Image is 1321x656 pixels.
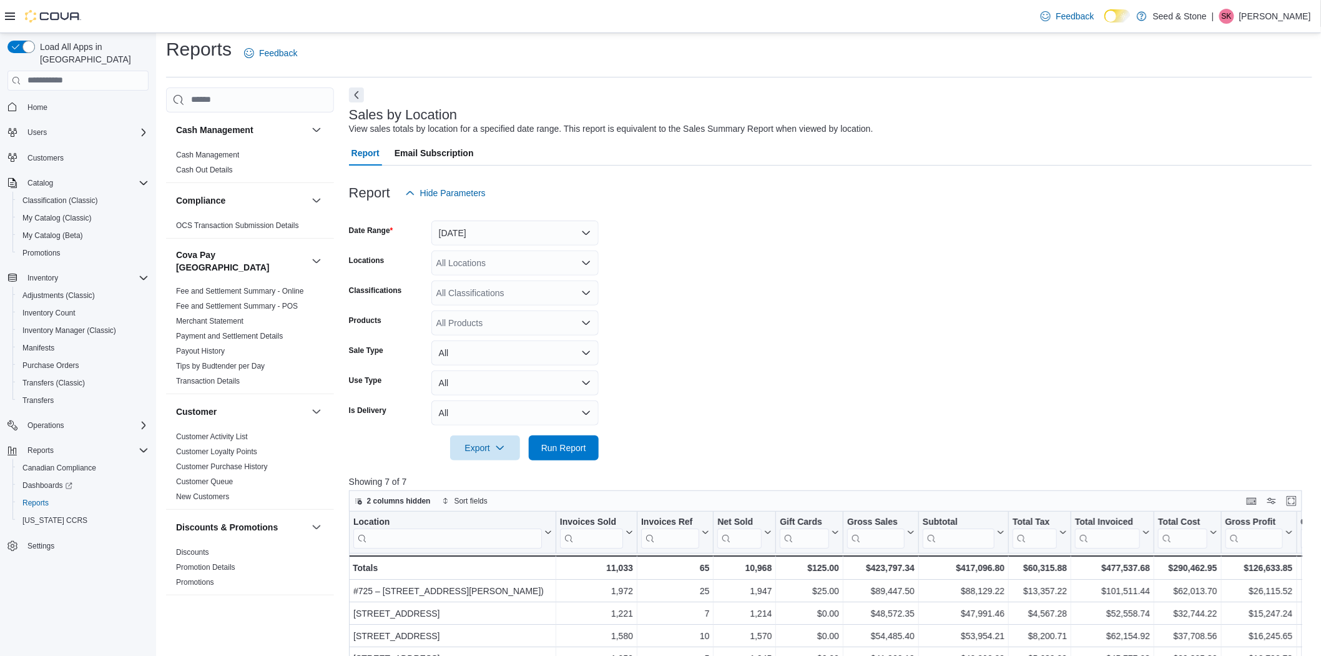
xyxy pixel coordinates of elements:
[17,340,149,355] span: Manifests
[847,629,915,644] div: $54,485.40
[353,629,552,644] div: [STREET_ADDRESS]
[176,563,235,572] a: Promotion Details
[367,496,431,506] span: 2 columns hidden
[560,584,633,599] div: 1,972
[239,41,302,66] a: Feedback
[22,213,92,223] span: My Catalog (Classic)
[22,271,149,286] span: Inventory
[166,429,334,509] div: Customer
[1284,494,1299,509] button: Enter fullscreen
[17,375,90,390] a: Transfers (Classic)
[176,462,268,471] a: Customer Purchase History
[1158,516,1207,528] div: Total Cost
[1158,516,1207,548] div: Total Cost
[353,516,542,548] div: Location
[12,192,154,209] button: Classification (Classic)
[1013,584,1067,599] div: $13,357.22
[12,339,154,357] button: Manifests
[27,153,64,163] span: Customers
[17,323,149,338] span: Inventory Manager (Classic)
[349,405,386,415] label: Is Delivery
[847,516,905,548] div: Gross Sales
[458,435,513,460] span: Export
[780,560,839,575] div: $125.00
[166,218,334,238] div: Compliance
[923,584,1004,599] div: $88,129.22
[2,442,154,459] button: Reports
[22,515,87,525] span: [US_STATE] CCRS
[560,606,633,621] div: 1,221
[349,345,383,355] label: Sale Type
[176,301,298,311] span: Fee and Settlement Summary - POS
[780,629,839,644] div: $0.00
[176,124,253,136] h3: Cash Management
[17,340,59,355] a: Manifests
[17,393,59,408] a: Transfers
[27,541,54,551] span: Settings
[349,186,390,201] h3: Report
[1158,584,1217,599] div: $62,013.70
[176,317,243,326] a: Merchant Statement
[12,494,154,512] button: Reports
[1104,9,1131,22] input: Dark Mode
[27,445,54,455] span: Reports
[176,302,298,311] a: Fee and Settlement Summary - POS
[176,432,248,441] a: Customer Activity List
[22,271,63,286] button: Inventory
[431,221,599,246] button: [DATE]
[176,405,307,418] button: Customer
[22,248,61,258] span: Promotions
[1222,9,1232,24] span: SK
[641,516,699,528] div: Invoices Ref
[176,249,307,274] button: Cova Pay [GEOGRAPHIC_DATA]
[17,393,149,408] span: Transfers
[22,480,72,490] span: Dashboards
[1013,629,1067,644] div: $8,200.71
[22,176,149,191] span: Catalog
[641,516,699,548] div: Invoices Ref
[581,318,591,328] button: Open list of options
[1036,4,1099,29] a: Feedback
[641,606,709,621] div: 7
[923,516,1004,548] button: Subtotal
[1158,606,1217,621] div: $32,744.22
[22,360,79,370] span: Purchase Orders
[176,124,307,136] button: Cash Management
[17,375,149,390] span: Transfers (Classic)
[1219,9,1234,24] div: Sriram Kumar
[641,629,709,644] div: 10
[12,244,154,262] button: Promotions
[1075,516,1140,548] div: Total Invoiced
[309,122,324,137] button: Cash Management
[847,516,905,528] div: Gross Sales
[12,477,154,494] a: Dashboards
[17,513,149,528] span: Washington CCRS
[17,288,100,303] a: Adjustments (Classic)
[2,537,154,555] button: Settings
[17,246,149,261] span: Promotions
[176,492,229,501] a: New Customers
[22,151,69,166] a: Customers
[176,361,265,371] span: Tips by Budtender per Day
[1239,9,1311,24] p: [PERSON_NAME]
[923,516,994,548] div: Subtotal
[717,516,762,528] div: Net Sold
[176,492,229,502] span: New Customers
[717,560,772,575] div: 10,968
[353,516,552,548] button: Location
[12,357,154,374] button: Purchase Orders
[27,273,58,283] span: Inventory
[847,516,915,548] button: Gross Sales
[12,322,154,339] button: Inventory Manager (Classic)
[17,478,149,493] span: Dashboards
[349,256,385,266] label: Locations
[176,521,278,534] h3: Discounts & Promotions
[2,269,154,287] button: Inventory
[22,418,149,433] span: Operations
[454,496,488,506] span: Sort fields
[17,193,149,208] span: Classification (Classic)
[1225,516,1282,528] div: Gross Profit
[12,209,154,227] button: My Catalog (Classic)
[17,228,149,243] span: My Catalog (Beta)
[176,432,248,442] span: Customer Activity List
